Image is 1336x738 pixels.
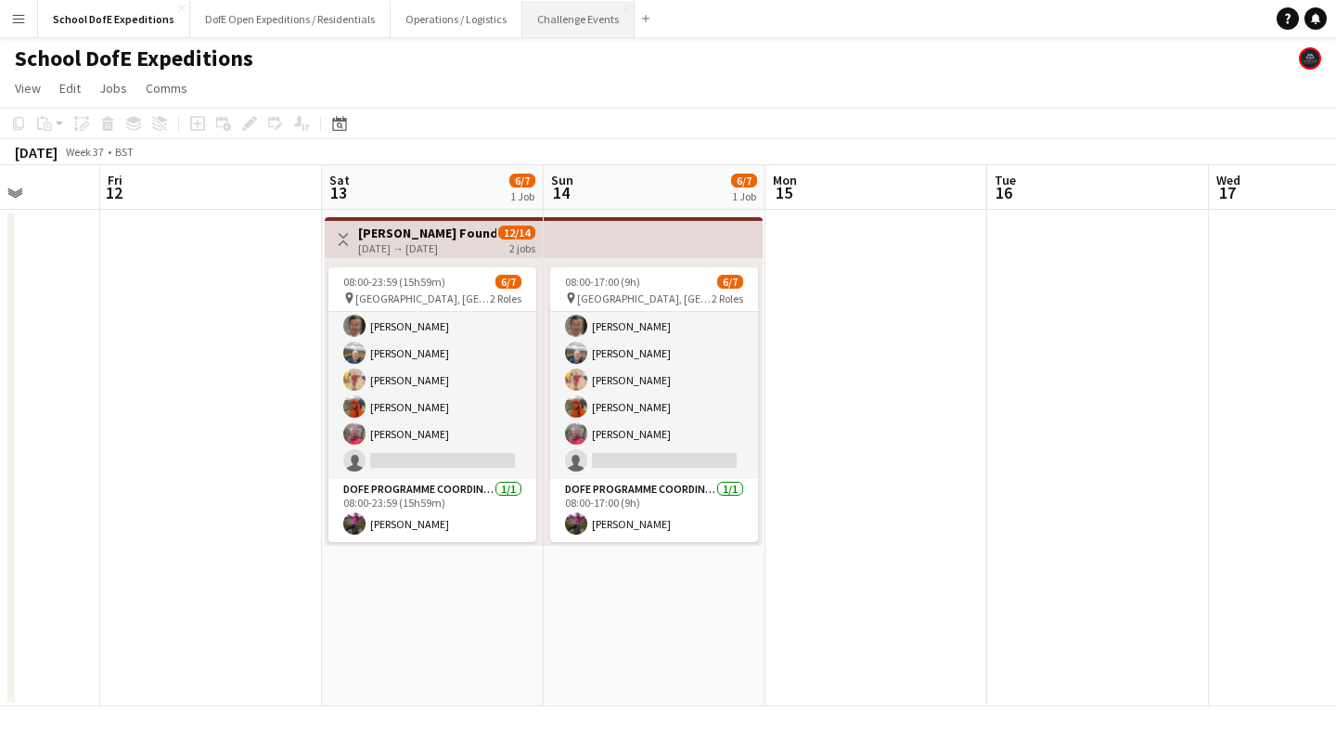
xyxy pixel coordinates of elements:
[770,182,797,203] span: 15
[391,1,522,37] button: Operations / Logistics
[712,291,743,305] span: 2 Roles
[15,80,41,97] span: View
[358,225,496,241] h3: [PERSON_NAME] Foundation - DofE Bronze Qualifying Expedition
[995,172,1016,188] span: Tue
[15,143,58,162] div: [DATE]
[548,182,573,203] span: 14
[550,267,758,542] app-job-card: 08:00-17:00 (9h)6/7 [GEOGRAPHIC_DATA], [GEOGRAPHIC_DATA]2 RolesDofE Leader1A5/608:00-17:00 (9h)[P...
[92,76,135,100] a: Jobs
[773,172,797,188] span: Mon
[138,76,195,100] a: Comms
[565,275,640,289] span: 08:00-17:00 (9h)
[1299,47,1321,70] app-user-avatar: The Adventure Element
[343,275,445,289] span: 08:00-23:59 (15h59m)
[550,281,758,479] app-card-role: DofE Leader1A5/608:00-17:00 (9h)[PERSON_NAME][PERSON_NAME][PERSON_NAME][PERSON_NAME][PERSON_NAME]
[52,76,88,100] a: Edit
[498,226,535,240] span: 12/14
[509,240,535,255] div: 2 jobs
[61,145,108,159] span: Week 37
[15,45,253,72] h1: School DofE Expeditions
[190,1,391,37] button: DofE Open Expeditions / Residentials
[99,80,127,97] span: Jobs
[509,174,535,188] span: 6/7
[1216,172,1240,188] span: Wed
[329,172,350,188] span: Sat
[490,291,521,305] span: 2 Roles
[115,145,134,159] div: BST
[731,174,757,188] span: 6/7
[577,291,712,305] span: [GEOGRAPHIC_DATA], [GEOGRAPHIC_DATA]
[732,189,756,203] div: 1 Job
[7,76,48,100] a: View
[550,479,758,542] app-card-role: DofE Programme Coordinator1/108:00-17:00 (9h)[PERSON_NAME]
[992,182,1016,203] span: 16
[717,275,743,289] span: 6/7
[1214,182,1240,203] span: 17
[38,1,190,37] button: School DofE Expeditions
[510,189,534,203] div: 1 Job
[328,281,536,479] app-card-role: DofE Leader1A5/608:00-23:59 (15h59m)[PERSON_NAME][PERSON_NAME][PERSON_NAME][PERSON_NAME][PERSON_N...
[146,80,187,97] span: Comms
[358,241,496,255] div: [DATE] → [DATE]
[355,291,490,305] span: [GEOGRAPHIC_DATA], [GEOGRAPHIC_DATA]
[522,1,635,37] button: Challenge Events
[327,182,350,203] span: 13
[328,479,536,542] app-card-role: DofE Programme Coordinator1/108:00-23:59 (15h59m)[PERSON_NAME]
[328,267,536,542] app-job-card: 08:00-23:59 (15h59m)6/7 [GEOGRAPHIC_DATA], [GEOGRAPHIC_DATA]2 RolesDofE Leader1A5/608:00-23:59 (1...
[59,80,81,97] span: Edit
[105,182,122,203] span: 12
[551,172,573,188] span: Sun
[495,275,521,289] span: 6/7
[108,172,122,188] span: Fri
